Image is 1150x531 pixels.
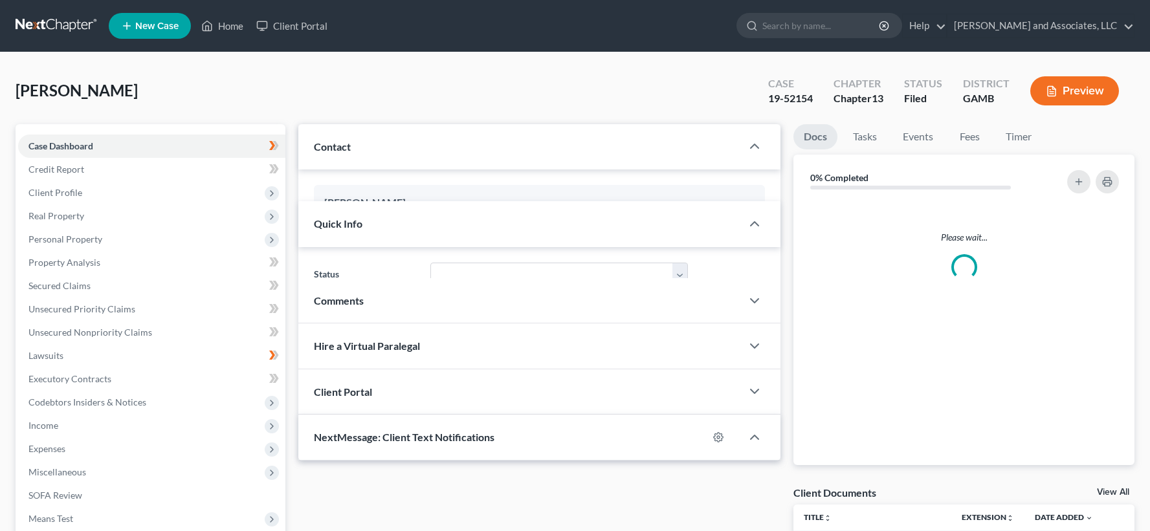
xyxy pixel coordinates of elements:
[250,14,334,38] a: Client Portal
[963,76,1010,91] div: District
[804,512,832,522] a: Titleunfold_more
[18,321,285,344] a: Unsecured Nonpriority Claims
[768,76,813,91] div: Case
[307,263,423,288] label: Status
[962,512,1014,522] a: Extensionunfold_more
[903,14,946,38] a: Help
[872,92,883,104] span: 13
[834,76,883,91] div: Chapter
[995,124,1042,149] a: Timer
[18,367,285,391] a: Executory Contracts
[18,344,285,367] a: Lawsuits
[904,91,942,106] div: Filed
[1030,76,1119,105] button: Preview
[28,187,82,198] span: Client Profile
[28,420,58,431] span: Income
[762,14,881,38] input: Search by name...
[28,490,82,501] span: SOFA Review
[1085,514,1093,522] i: expand_more
[28,233,102,244] span: Personal Property
[28,466,86,477] span: Miscellaneous
[18,484,285,507] a: SOFA Review
[18,298,285,321] a: Unsecured Priority Claims
[28,210,84,221] span: Real Property
[810,172,868,183] strong: 0% Completed
[947,14,1134,38] a: [PERSON_NAME] and Associates, LLC
[18,135,285,158] a: Case Dashboard
[892,124,944,149] a: Events
[135,21,179,31] span: New Case
[793,486,876,499] div: Client Documents
[28,280,91,291] span: Secured Claims
[28,396,146,407] span: Codebtors Insiders & Notices
[824,514,832,522] i: unfold_more
[195,14,250,38] a: Home
[18,274,285,298] a: Secured Claims
[768,91,813,106] div: 19-52154
[324,195,755,211] div: [PERSON_NAME]
[18,251,285,274] a: Property Analysis
[963,91,1010,106] div: GAMB
[949,124,990,149] a: Fees
[834,91,883,106] div: Chapter
[28,257,100,268] span: Property Analysis
[28,373,111,384] span: Executory Contracts
[314,431,494,443] span: NextMessage: Client Text Notifications
[314,340,420,352] span: Hire a Virtual Paralegal
[314,385,372,398] span: Client Portal
[28,443,65,454] span: Expenses
[28,327,152,338] span: Unsecured Nonpriority Claims
[793,124,837,149] a: Docs
[28,140,93,151] span: Case Dashboard
[314,140,351,153] span: Contact
[1006,514,1014,522] i: unfold_more
[314,217,362,230] span: Quick Info
[1097,488,1129,497] a: View All
[28,350,63,361] span: Lawsuits
[18,158,285,181] a: Credit Report
[28,513,73,524] span: Means Test
[1035,512,1093,522] a: Date Added expand_more
[16,81,138,100] span: [PERSON_NAME]
[314,294,364,307] span: Comments
[28,164,84,175] span: Credit Report
[804,231,1124,244] p: Please wait...
[28,303,135,314] span: Unsecured Priority Claims
[843,124,887,149] a: Tasks
[904,76,942,91] div: Status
